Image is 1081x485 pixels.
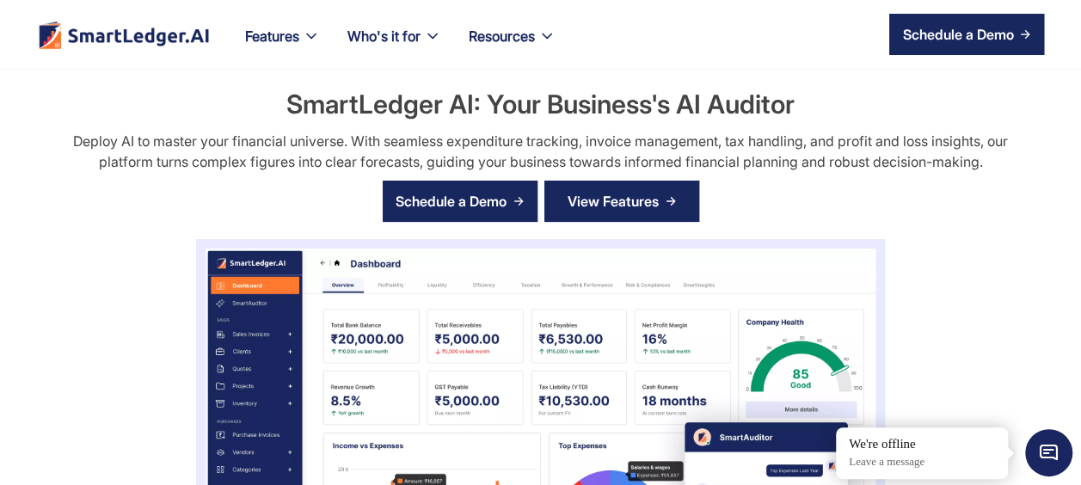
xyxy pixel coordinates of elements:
div: Features [245,24,299,48]
div: View Features [568,187,659,215]
p: Leave a message [849,455,995,470]
a: Schedule a Demo [889,14,1044,55]
div: Who's it for [347,24,421,48]
img: Arrow Right Blue [666,196,676,206]
img: footer logo [37,21,211,49]
div: Schedule a Demo [396,191,507,212]
a: Schedule a Demo [383,181,537,222]
div: Resources [455,24,569,69]
div: Resources [469,24,535,48]
div: Features [231,24,334,69]
div: Who's it for [334,24,455,69]
h2: SmartLedger AI: Your Business's AI Auditor [49,86,1032,122]
a: home [37,21,211,49]
img: arrow right icon [1020,29,1030,40]
div: Deploy AI to master your financial universe. With seamless expenditure tracking, invoice manageme... [58,131,1023,172]
span: Chat Widget [1025,429,1072,476]
a: View Features [544,181,699,222]
img: arrow right icon [513,196,524,206]
div: We're offline [849,436,995,453]
div: Schedule a Demo [902,24,1013,45]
